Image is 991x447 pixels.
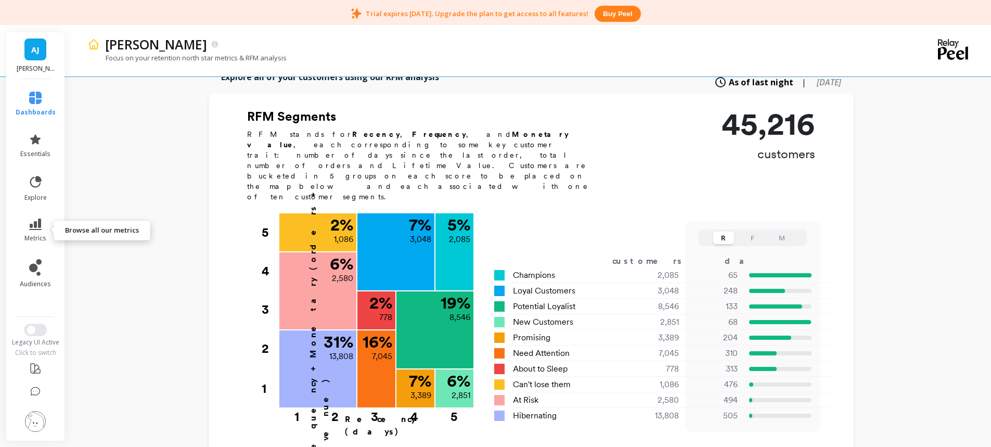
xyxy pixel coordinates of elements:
[513,394,538,406] span: At Risk
[513,316,573,328] span: New Customers
[412,130,466,138] b: Frequency
[449,311,470,324] p: 8,546
[617,269,691,282] div: 2,085
[20,150,50,158] span: essentials
[379,311,392,324] p: 778
[692,285,738,297] p: 248
[369,295,392,311] p: 2 %
[513,331,550,344] span: Promising
[802,76,806,88] span: |
[17,65,55,73] p: Artizan Joyeria
[355,408,394,419] div: 3
[617,394,691,406] div: 2,580
[24,194,47,202] span: explore
[330,216,353,233] p: 2 %
[409,216,431,233] p: 7 %
[452,389,470,402] p: 2,851
[722,108,815,139] p: 45,216
[722,146,815,162] p: customers
[262,213,278,252] div: 5
[692,410,738,422] p: 505
[262,329,278,368] div: 2
[692,347,738,360] p: 310
[87,53,287,62] p: Focus on your retention north star metrics & RFM analysis
[25,411,46,432] img: profile picture
[692,316,738,328] p: 68
[692,269,738,282] p: 65
[692,394,738,406] p: 494
[729,76,793,88] span: As of last night
[617,410,691,422] div: 13,808
[742,232,763,244] button: F
[771,232,792,244] button: M
[315,408,355,419] div: 2
[410,389,431,402] p: 3,389
[352,130,400,138] b: Recency
[24,234,46,242] span: metrics
[345,413,473,438] p: Recency (days)
[262,290,278,329] div: 3
[332,272,353,285] p: 2,580
[434,408,473,419] div: 5
[366,9,588,18] p: Trial expires [DATE]. Upgrade the plan to get access to all features!
[513,410,557,422] span: Hibernating
[617,300,691,313] div: 8,546
[330,256,353,272] p: 6 %
[513,300,575,313] span: Potential Loyalist
[410,233,431,246] p: 3,048
[247,129,601,202] p: RFM stands for , , and , each corresponding to some key customer trait: number of days since the ...
[87,38,100,50] img: header icon
[617,378,691,391] div: 1,086
[617,347,691,360] div: 7,045
[513,347,570,360] span: Need Attention
[617,331,691,344] div: 3,389
[24,324,47,336] button: Switch to New UI
[817,76,841,88] span: [DATE]
[513,269,555,282] span: Champions
[363,334,392,350] p: 16 %
[5,338,66,347] div: Legacy UI Active
[5,349,66,357] div: Click to switch
[447,373,470,389] p: 6 %
[612,255,697,267] div: customers
[692,363,738,375] p: 313
[394,408,434,419] div: 4
[372,350,392,363] p: 7,045
[513,363,568,375] span: About to Sleep
[247,108,601,125] h2: RFM Segments
[617,316,691,328] div: 2,851
[262,369,278,408] div: 1
[324,334,353,350] p: 31 %
[441,295,470,311] p: 19 %
[105,35,207,53] p: Artizan Joyeria
[409,373,431,389] p: 7 %
[513,285,575,297] span: Loyal Customers
[725,255,767,267] div: days
[449,233,470,246] p: 2,085
[221,71,439,83] p: Explore all of your customers using our RFM analysis
[262,252,278,290] div: 4
[31,44,40,56] span: AJ
[617,363,691,375] div: 778
[329,350,353,363] p: 13,808
[617,285,691,297] div: 3,048
[275,408,318,419] div: 1
[20,280,51,288] span: audiences
[595,6,640,22] button: Buy peel
[513,378,571,391] span: Can't lose them
[334,233,353,246] p: 1,086
[16,108,56,117] span: dashboards
[713,232,734,244] button: R
[447,216,470,233] p: 5 %
[692,300,738,313] p: 133
[692,331,738,344] p: 204
[692,378,738,391] p: 476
